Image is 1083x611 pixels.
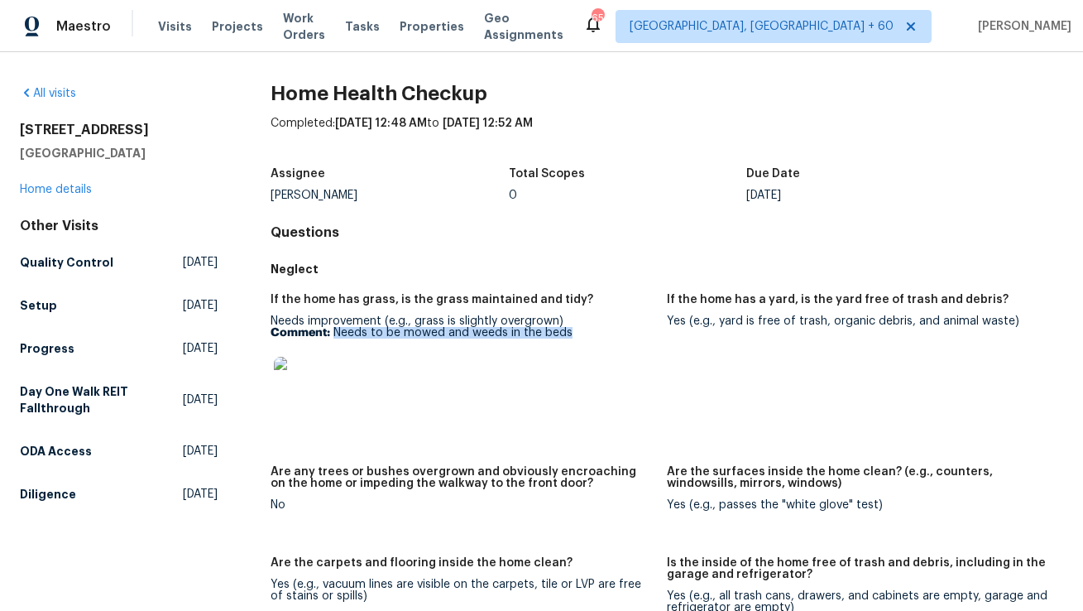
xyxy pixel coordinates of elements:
[183,443,218,459] span: [DATE]
[509,190,746,201] div: 0
[271,327,654,339] p: Needs to be mowed and weeds in the beds
[746,168,800,180] h5: Due Date
[400,18,464,35] span: Properties
[20,436,218,466] a: ODA Access[DATE]
[271,579,654,602] div: Yes (e.g., vacuum lines are visible on the carpets, tile or LVP are free of stains or spills)
[271,85,1063,102] h2: Home Health Checkup
[183,297,218,314] span: [DATE]
[667,466,1050,489] h5: Are the surfaces inside the home clean? (e.g., counters, windowsills, mirrors, windows)
[630,18,894,35] span: [GEOGRAPHIC_DATA], [GEOGRAPHIC_DATA] + 60
[20,486,76,503] h5: Diligence
[20,145,218,161] h5: [GEOGRAPHIC_DATA]
[271,499,654,511] div: No
[667,315,1050,327] div: Yes (e.g., yard is free of trash, organic debris, and animal waste)
[283,10,325,43] span: Work Orders
[20,340,74,357] h5: Progress
[667,499,1050,511] div: Yes (e.g., passes the "white glove" test)
[271,327,330,339] b: Comment:
[20,383,183,416] h5: Day One Walk REIT Fallthrough
[271,261,1063,277] h5: Neglect
[345,21,380,32] span: Tasks
[335,118,427,129] span: [DATE] 12:48 AM
[158,18,192,35] span: Visits
[20,479,218,509] a: Diligence[DATE]
[183,340,218,357] span: [DATE]
[509,168,585,180] h5: Total Scopes
[271,466,654,489] h5: Are any trees or bushes overgrown and obviously encroaching on the home or impeding the walkway t...
[183,254,218,271] span: [DATE]
[20,248,218,277] a: Quality Control[DATE]
[20,443,92,459] h5: ODA Access
[212,18,263,35] span: Projects
[971,18,1071,35] span: [PERSON_NAME]
[443,118,533,129] span: [DATE] 12:52 AM
[20,88,76,99] a: All visits
[183,486,218,503] span: [DATE]
[20,297,57,314] h5: Setup
[20,218,218,234] div: Other Visits
[667,294,1009,305] h5: If the home has a yard, is the yard free of trash and debris?
[20,291,218,320] a: Setup[DATE]
[20,122,218,138] h2: [STREET_ADDRESS]
[20,334,218,363] a: Progress[DATE]
[484,10,563,43] span: Geo Assignments
[271,190,508,201] div: [PERSON_NAME]
[56,18,111,35] span: Maestro
[271,168,325,180] h5: Assignee
[592,10,603,26] div: 658
[667,557,1050,580] h5: Is the inside of the home free of trash and debris, including in the garage and refrigerator?
[271,115,1063,158] div: Completed: to
[20,184,92,195] a: Home details
[271,315,654,420] div: Needs improvement (e.g., grass is slightly overgrown)
[20,377,218,423] a: Day One Walk REIT Fallthrough[DATE]
[746,190,984,201] div: [DATE]
[20,254,113,271] h5: Quality Control
[183,392,218,408] span: [DATE]
[271,557,573,569] h5: Are the carpets and flooring inside the home clean?
[271,224,1063,241] h4: Questions
[271,294,593,305] h5: If the home has grass, is the grass maintained and tidy?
